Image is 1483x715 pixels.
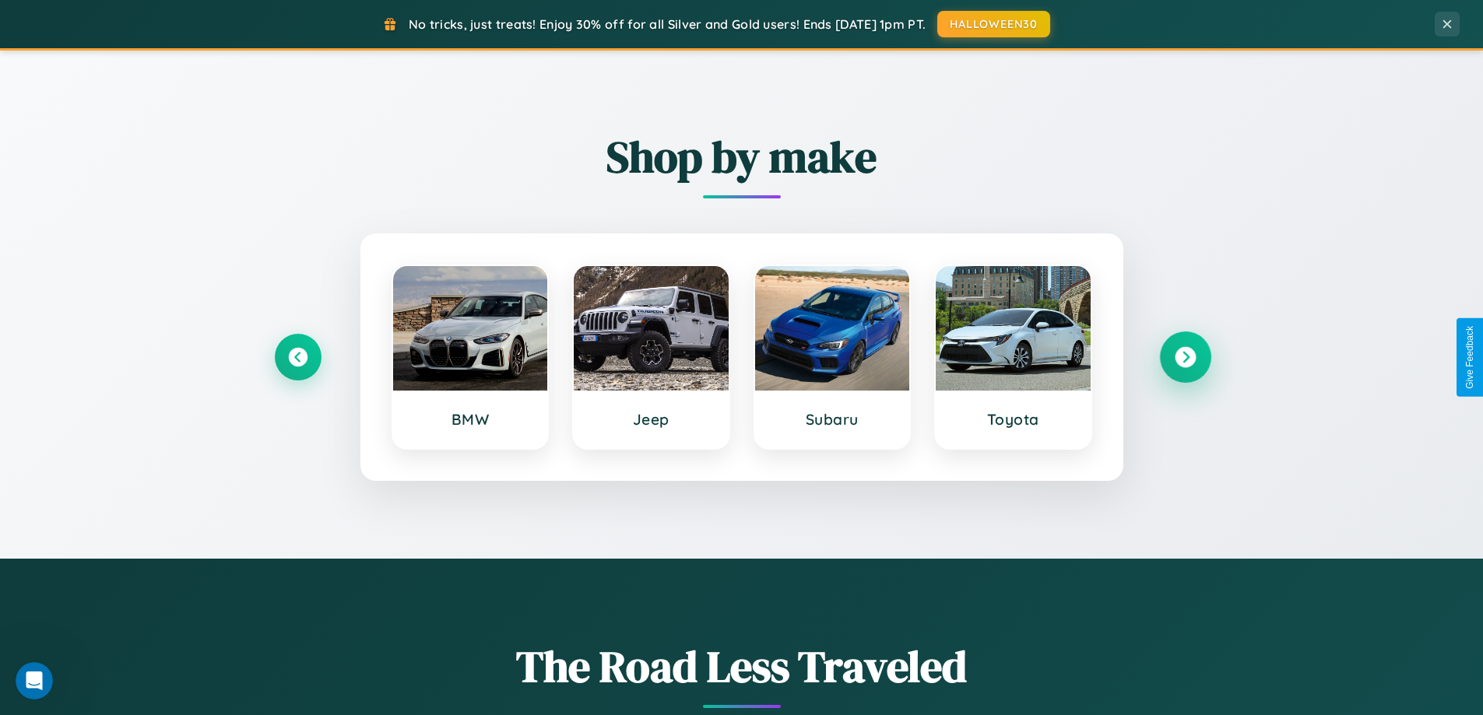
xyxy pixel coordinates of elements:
h3: Subaru [771,410,894,429]
h1: The Road Less Traveled [275,636,1209,696]
span: No tricks, just treats! Enjoy 30% off for all Silver and Gold users! Ends [DATE] 1pm PT. [409,16,926,32]
h3: Toyota [951,410,1075,429]
h3: BMW [409,410,532,429]
h2: Shop by make [275,127,1209,187]
button: HALLOWEEN30 [937,11,1050,37]
iframe: Intercom live chat [16,662,53,699]
h3: Jeep [589,410,713,429]
div: Give Feedback [1464,326,1475,389]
